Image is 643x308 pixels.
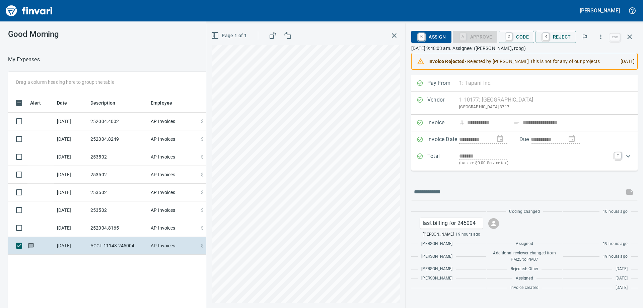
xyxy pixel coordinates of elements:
span: [DATE] [616,285,628,291]
button: RAssign [411,31,451,43]
span: Employee [151,99,172,107]
span: [PERSON_NAME] [421,241,452,247]
td: AP Invoices [148,237,198,255]
span: $ [201,153,204,160]
span: Date [57,99,76,107]
td: [DATE] [54,166,88,184]
td: 252004.8249 [88,130,148,148]
td: 253502 [88,148,148,166]
span: 10 hours ago [603,208,628,215]
a: R [543,33,549,40]
p: Drag a column heading here to group the table [16,79,114,85]
div: Coding Required [453,34,498,39]
td: [DATE] [54,201,88,219]
span: Invoice created [510,285,539,291]
img: Finvari [4,3,54,19]
td: AP Invoices [148,219,198,237]
td: [DATE] [54,237,88,255]
span: Assign [417,31,446,43]
td: AP Invoices [148,184,198,201]
span: Has messages [27,243,34,248]
p: My Expenses [8,56,40,64]
span: [PERSON_NAME] [423,231,454,238]
span: This records your message into the invoice and notifies anyone mentioned [622,184,638,200]
td: [DATE] [54,219,88,237]
button: More [593,29,608,44]
button: RReject [535,31,576,43]
td: AP Invoices [148,201,198,219]
p: [DATE] 9:48:03 am. Assignee: ([PERSON_NAME], robg) [411,45,638,52]
span: Alert [30,99,50,107]
td: [DATE] [54,130,88,148]
p: (basis + $0.00 Service tax) [459,160,611,167]
td: [DATE] [54,184,88,201]
p: last billing for 245004 [423,219,480,227]
span: [PERSON_NAME] [421,266,452,272]
span: Page 1 of 1 [212,32,247,40]
span: Assigned [516,241,533,247]
span: Reject [541,31,571,43]
span: Coding changed [509,208,540,215]
td: AP Invoices [148,130,198,148]
span: Amount [203,99,229,107]
span: [DATE] [616,266,628,272]
span: 19 hours ago [603,253,628,260]
span: Rejected: Other [511,266,539,272]
button: Page 1 of 1 [210,29,249,42]
span: Additional reviewer changed from PM25 to PM07 [491,250,559,263]
button: [PERSON_NAME] [578,5,622,16]
span: $ [201,242,204,249]
td: [DATE] [54,113,88,130]
td: ACCT 11148 245004 [88,237,148,255]
span: $ [201,171,204,178]
div: [DATE] [615,55,635,67]
div: - Rejected by [PERSON_NAME] This is not for any of our projects [428,55,615,67]
span: [PERSON_NAME] [421,275,452,282]
td: AP Invoices [148,166,198,184]
span: 19 hours ago [603,241,628,247]
span: Alert [30,99,41,107]
nav: breadcrumb [8,56,40,64]
td: 252004.8165 [88,219,148,237]
span: Assigned [516,275,533,282]
span: [PERSON_NAME] [421,253,452,260]
h5: [PERSON_NAME] [580,7,620,14]
td: 252004.4002 [88,113,148,130]
td: AP Invoices [148,148,198,166]
span: Close invoice [608,29,638,45]
span: $ [201,189,204,196]
div: Expand [411,148,638,171]
td: 253502 [88,166,148,184]
button: CCode [499,31,534,43]
span: 19 hours ago [455,231,480,238]
span: Code [504,31,529,43]
button: Flag [577,29,592,44]
span: Employee [151,99,181,107]
td: AP Invoices [148,113,198,130]
a: T [615,152,621,159]
span: Description [90,99,116,107]
span: Description [90,99,124,107]
span: $ [201,207,204,213]
span: $ [201,118,204,125]
span: Date [57,99,67,107]
p: Total [427,152,459,167]
td: [DATE] [54,148,88,166]
span: $ [201,225,204,231]
a: R [418,33,425,40]
strong: Invoice Rejected [428,59,465,64]
span: $ [201,136,204,142]
td: 253502 [88,201,148,219]
a: C [506,33,512,40]
td: 253502 [88,184,148,201]
span: [DATE] [616,275,628,282]
a: esc [610,34,620,41]
h3: Good Morning [8,29,150,39]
